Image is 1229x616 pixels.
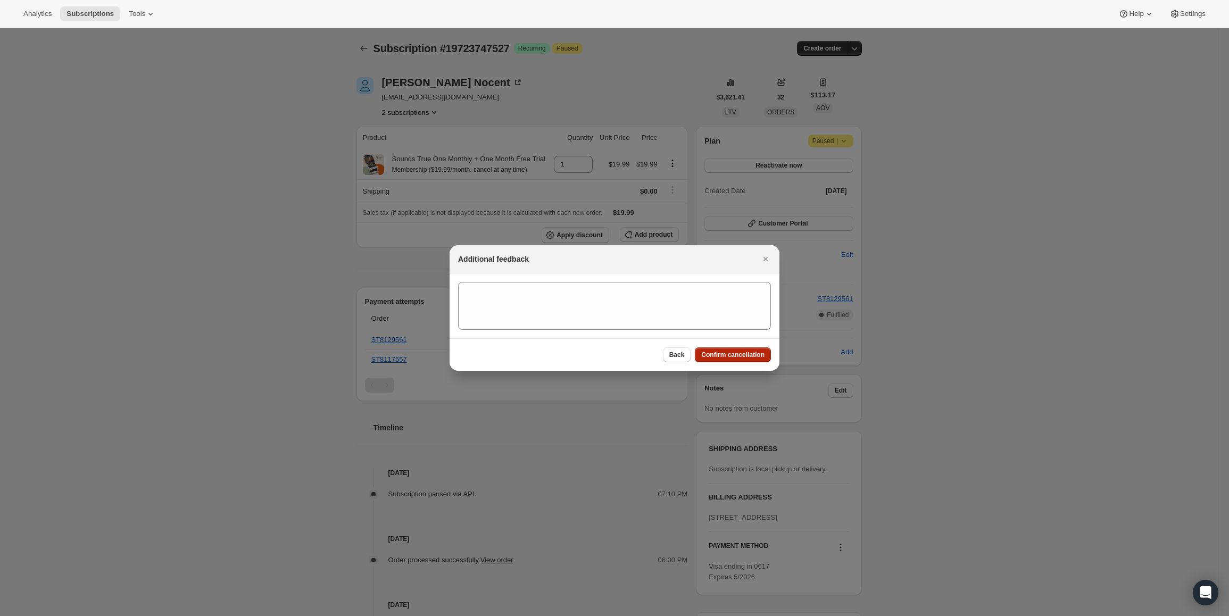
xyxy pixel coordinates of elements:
[129,10,145,18] span: Tools
[663,347,691,362] button: Back
[669,351,685,359] span: Back
[1112,6,1160,21] button: Help
[701,351,765,359] span: Confirm cancellation
[758,252,773,267] button: Close
[695,347,771,362] button: Confirm cancellation
[60,6,120,21] button: Subscriptions
[1180,10,1206,18] span: Settings
[1193,580,1218,605] div: Open Intercom Messenger
[67,10,114,18] span: Subscriptions
[458,254,529,264] h2: Additional feedback
[122,6,162,21] button: Tools
[17,6,58,21] button: Analytics
[1163,6,1212,21] button: Settings
[23,10,52,18] span: Analytics
[1129,10,1143,18] span: Help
